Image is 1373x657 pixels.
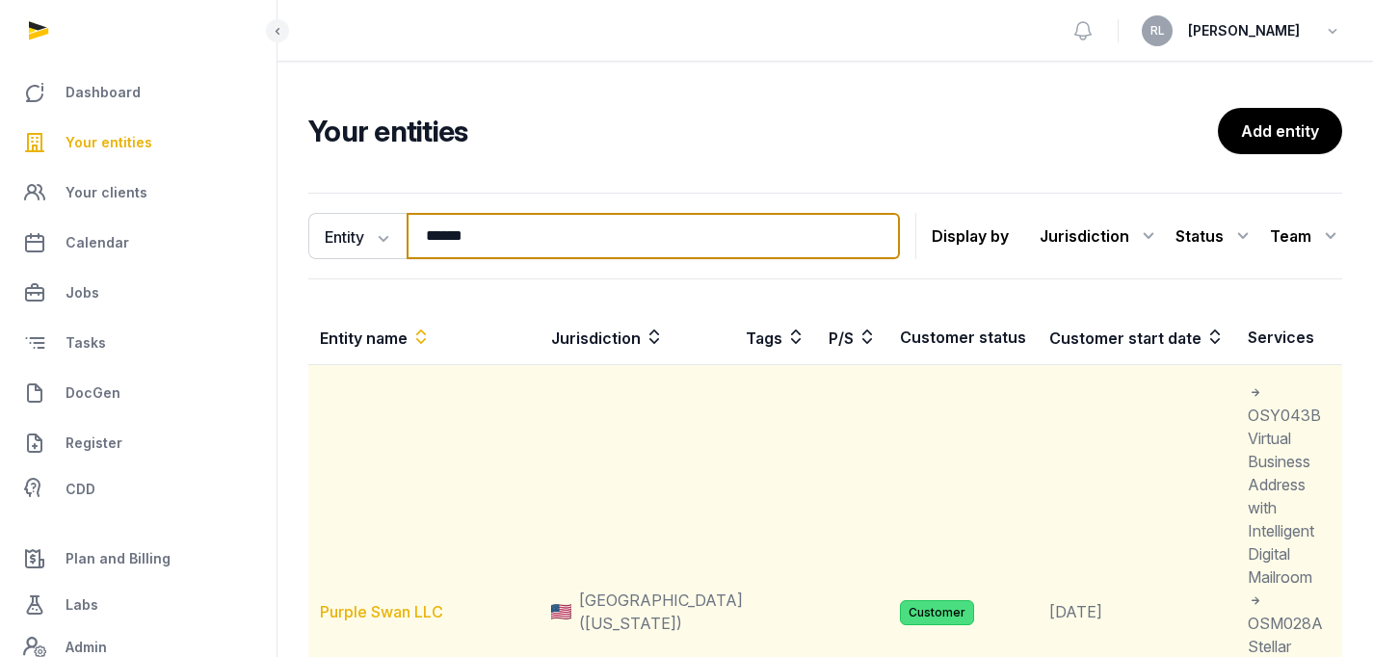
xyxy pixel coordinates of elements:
[15,470,261,509] a: CDD
[1040,221,1160,251] div: Jurisdiction
[15,270,261,316] a: Jobs
[15,320,261,366] a: Tasks
[15,69,261,116] a: Dashboard
[66,331,106,355] span: Tasks
[1218,108,1342,154] a: Add entity
[66,131,152,154] span: Your entities
[1175,221,1254,251] div: Status
[1270,221,1342,251] div: Team
[1236,310,1335,365] th: Services
[15,536,261,582] a: Plan and Billing
[320,602,443,621] a: Purple Swan LLC
[1188,19,1300,42] span: [PERSON_NAME]
[66,547,171,570] span: Plan and Billing
[734,310,817,365] th: Tags
[66,231,129,254] span: Calendar
[15,582,261,628] a: Labs
[888,310,1038,365] th: Customer status
[308,310,540,365] th: Entity name
[66,432,122,455] span: Register
[15,420,261,466] a: Register
[15,170,261,216] a: Your clients
[308,213,407,259] button: Entity
[1038,310,1236,365] th: Customer start date
[579,589,743,635] span: [GEOGRAPHIC_DATA] ([US_STATE])
[66,181,147,204] span: Your clients
[15,370,261,416] a: DocGen
[932,221,1009,251] p: Display by
[66,281,99,304] span: Jobs
[66,478,95,501] span: CDD
[900,600,974,625] span: Customer
[15,119,261,166] a: Your entities
[308,114,1218,148] h2: Your entities
[817,310,888,365] th: P/S
[1150,25,1165,37] span: RL
[66,81,141,104] span: Dashboard
[15,220,261,266] a: Calendar
[1142,15,1173,46] button: RL
[66,381,120,405] span: DocGen
[66,593,98,617] span: Labs
[540,310,734,365] th: Jurisdiction
[1248,382,1321,587] span: OSY043B Virtual Business Address with Intelligent Digital Mailroom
